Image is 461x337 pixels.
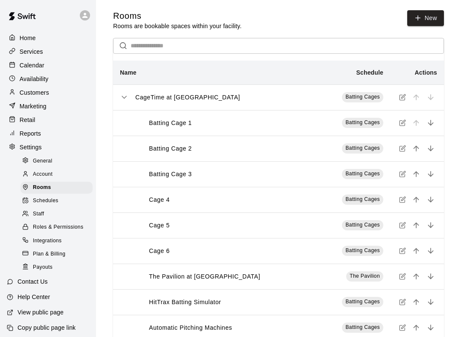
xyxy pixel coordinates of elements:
[345,299,380,305] span: Batting Cages
[410,244,423,257] button: move item up
[20,208,96,221] a: Staff
[20,75,49,83] p: Availability
[345,324,380,330] span: Batting Cages
[20,208,93,220] div: Staff
[20,102,47,110] p: Marketing
[410,321,423,334] button: move item up
[33,197,58,205] span: Schedules
[149,247,170,256] p: Cage 6
[149,119,192,128] p: Batting Cage 1
[424,142,437,155] button: move item down
[424,168,437,180] button: move item down
[424,219,437,232] button: move item down
[7,113,89,126] a: Retail
[135,93,240,102] p: CageTime at [GEOGRAPHIC_DATA]
[7,141,89,154] a: Settings
[424,270,437,283] button: move item down
[345,119,380,125] span: Batting Cages
[20,88,49,97] p: Customers
[424,193,437,206] button: move item down
[20,154,96,168] a: General
[20,195,93,207] div: Schedules
[410,219,423,232] button: move item up
[20,155,93,167] div: General
[20,143,42,151] p: Settings
[424,244,437,257] button: move item down
[33,183,51,192] span: Rooms
[410,142,423,155] button: move item up
[20,129,41,138] p: Reports
[149,298,221,307] p: HitTrax Batting Simulator
[149,144,192,153] p: Batting Cage 2
[345,222,380,228] span: Batting Cages
[20,235,93,247] div: Integrations
[113,22,242,30] p: Rooms are bookable spaces within your facility.
[345,171,380,177] span: Batting Cages
[18,293,50,301] p: Help Center
[33,170,53,179] span: Account
[20,47,43,56] p: Services
[18,277,48,286] p: Contact Us
[345,94,380,100] span: Batting Cages
[356,69,383,76] b: Schedule
[33,250,65,259] span: Plan & Billing
[20,234,96,247] a: Integrations
[20,182,93,194] div: Rooms
[20,221,93,233] div: Roles & Permissions
[20,248,93,260] div: Plan & Billing
[410,296,423,308] button: move item up
[33,263,53,272] span: Payouts
[7,59,89,72] a: Calendar
[7,45,89,58] a: Services
[20,247,96,261] a: Plan & Billing
[20,34,36,42] p: Home
[345,247,380,253] span: Batting Cages
[20,195,96,208] a: Schedules
[149,195,170,204] p: Cage 4
[424,296,437,308] button: move item down
[149,221,170,230] p: Cage 5
[18,308,64,317] p: View public page
[20,221,96,234] a: Roles & Permissions
[407,10,444,26] a: New
[410,193,423,206] button: move item up
[113,10,242,22] h5: Rooms
[33,157,53,166] span: General
[149,272,260,281] p: The Pavilion at [GEOGRAPHIC_DATA]
[20,261,93,273] div: Payouts
[345,145,380,151] span: Batting Cages
[20,261,96,274] a: Payouts
[7,86,89,99] a: Customers
[33,237,62,245] span: Integrations
[33,210,44,218] span: Staff
[424,321,437,334] button: move item down
[20,61,44,70] p: Calendar
[415,69,437,76] b: Actions
[149,323,232,332] p: Automatic Pitching Machines
[7,32,89,44] a: Home
[7,100,89,113] a: Marketing
[20,116,35,124] p: Retail
[20,168,93,180] div: Account
[120,69,137,76] b: Name
[7,127,89,140] a: Reports
[20,168,96,181] a: Account
[18,323,76,332] p: Copy public page link
[345,196,380,202] span: Batting Cages
[20,181,96,195] a: Rooms
[410,168,423,180] button: move item up
[424,116,437,129] button: move item down
[149,170,192,179] p: Batting Cage 3
[350,273,380,279] span: The Pavilion
[410,270,423,283] button: move item up
[7,73,89,85] a: Availability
